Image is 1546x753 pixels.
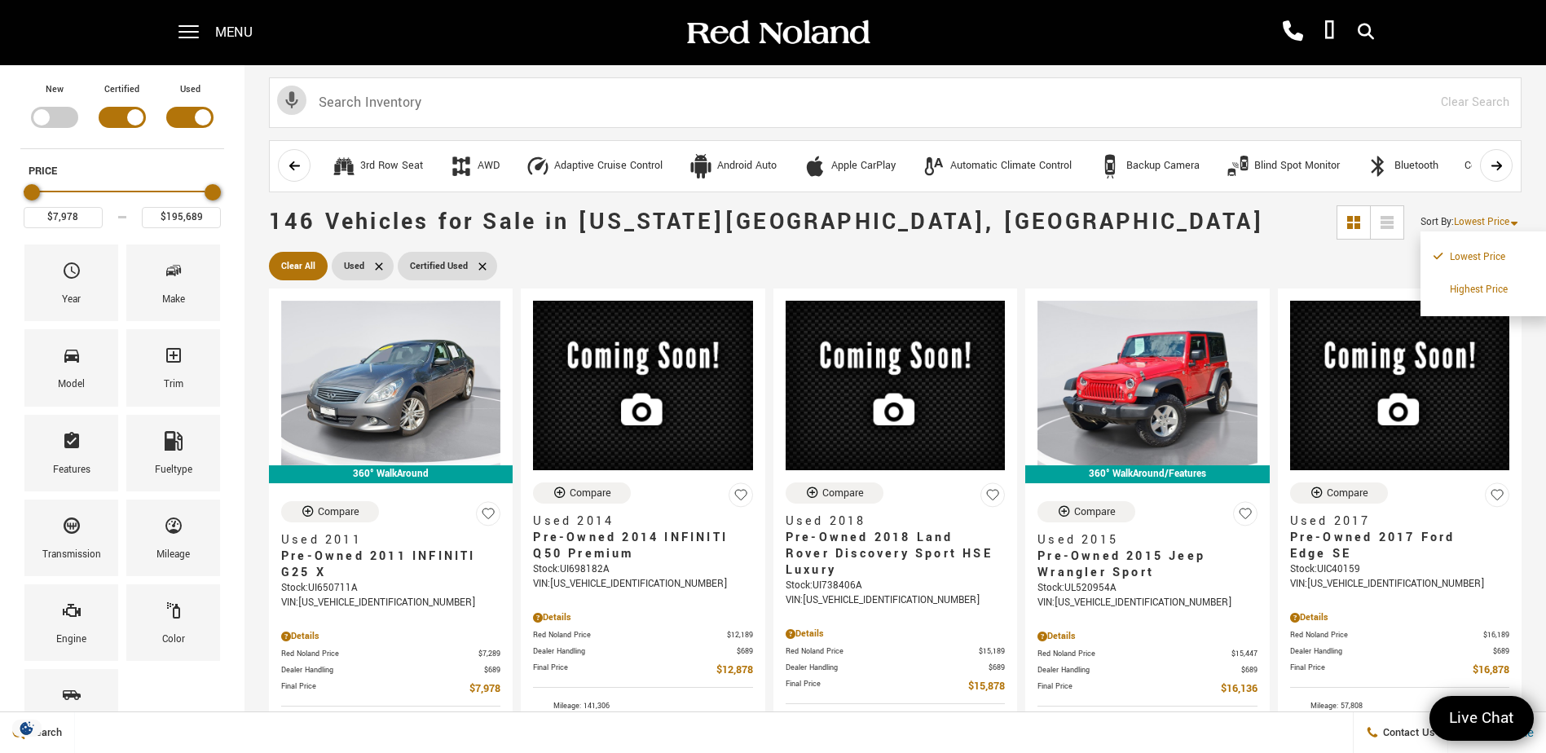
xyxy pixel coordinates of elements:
div: Fueltype [155,461,192,479]
div: Price [24,178,221,228]
img: 2017 Ford Edge SE [1290,301,1509,470]
div: Compare [822,486,864,500]
span: Features [62,427,81,461]
button: Save Vehicle [729,482,753,514]
button: 3rd Row Seat3rd Row Seat [323,149,432,183]
div: YearYear [24,244,118,321]
span: Red Noland Price [281,648,478,660]
div: VIN: [US_VEHICLE_IDENTIFICATION_NUMBER] [1290,577,1509,592]
div: Features [53,461,90,479]
div: 3rd Row Seat [360,159,423,174]
div: MakeMake [126,244,220,321]
div: 360° WalkAround [269,465,513,483]
label: Certified [104,81,139,98]
div: Bluetooth [1366,154,1390,178]
li: Mileage: 141,306 [533,696,752,717]
button: Compare Vehicle [281,501,379,522]
a: Dealer Handling $689 [281,664,500,676]
div: Filter by Vehicle Type [20,81,224,148]
li: Mileage: 57,808 [1290,696,1509,717]
span: Red Noland Price [533,629,726,641]
div: Mileage [156,546,190,564]
div: Pricing Details - Pre-Owned 2017 Ford Edge SE AWD [1290,610,1509,625]
button: Android AutoAndroid Auto [680,149,786,183]
span: Certified Used [410,256,468,276]
a: Dealer Handling $689 [533,645,752,658]
span: Clear All [281,256,315,276]
div: TransmissionTransmission [24,500,118,576]
span: Used 2014 [533,513,740,530]
span: Engine [62,597,81,631]
div: Minimum Price [24,184,40,200]
img: 2015 Jeep Wrangler Sport [1037,301,1257,465]
div: Compare [1074,504,1116,519]
div: Adaptive Cruise Control [554,159,663,174]
div: Apple CarPlay [803,154,827,178]
button: Compare Vehicle [1037,501,1135,522]
a: Used 2017Pre-Owned 2017 Ford Edge SE [1290,513,1509,562]
a: Used 2011Pre-Owned 2011 INFINITI G25 X [281,532,500,581]
span: Make [164,257,183,291]
button: Save Vehicle [1233,501,1258,533]
a: Red Noland Price $15,189 [786,645,1005,658]
span: Pre-Owned 2018 Land Rover Discovery Sport HSE Luxury [786,530,993,579]
div: AWD [449,154,473,178]
span: Used 2018 [786,513,993,530]
a: Final Price $7,978 [281,680,500,698]
span: $12,878 [716,662,753,679]
button: Blind Spot MonitorBlind Spot Monitor [1217,149,1349,183]
div: Blind Spot Monitor [1254,159,1340,174]
button: Save Vehicle [980,482,1005,514]
div: Stock : UI738406A [786,579,1005,593]
div: Backup Camera [1126,159,1200,174]
span: $7,978 [469,680,500,698]
svg: Click to toggle on voice search [277,86,306,115]
span: Dealer Handling [281,664,484,676]
input: Search Inventory [269,77,1522,128]
span: Final Price [1290,662,1473,679]
div: Pricing Details - Pre-Owned 2014 INFINITI Q50 Premium With Navigation & AWD [533,610,752,625]
div: ColorColor [126,584,220,661]
a: Dealer Handling $689 [1037,664,1257,676]
div: Make [162,291,185,309]
span: Year [62,257,81,291]
span: $689 [989,662,1005,674]
a: Live Chat [1429,696,1534,741]
a: Red Noland Price $16,189 [1290,629,1509,641]
span: $689 [737,645,753,658]
div: Color [162,631,185,649]
button: Compare Vehicle [786,482,883,504]
div: Android Auto [689,154,713,178]
button: Compare Vehicle [533,482,631,504]
span: Color [164,597,183,631]
span: $16,878 [1473,662,1509,679]
span: Pre-Owned 2015 Jeep Wrangler Sport [1037,548,1244,581]
button: scroll right [1480,149,1513,182]
span: Red Noland Price [1290,629,1483,641]
div: Pricing Details - Pre-Owned 2011 INFINITI G25 X AWD [281,629,500,644]
div: Automatic Climate Control [922,154,946,178]
img: Opt-Out Icon [8,720,46,737]
a: Red Noland Price $7,289 [281,648,500,660]
div: Automatic Climate Control [950,159,1072,174]
span: Final Price [1037,680,1220,698]
button: BluetoothBluetooth [1357,149,1447,183]
div: FeaturesFeatures [24,415,118,491]
a: Used 2018Pre-Owned 2018 Land Rover Discovery Sport HSE Luxury [786,513,1005,579]
span: $689 [1241,664,1258,676]
span: $16,136 [1221,680,1258,698]
span: Used 2011 [281,532,488,548]
span: $689 [484,664,500,676]
button: Save Vehicle [1485,482,1509,514]
span: Pre-Owned 2011 INFINITI G25 X [281,548,488,581]
span: Live Chat [1441,707,1522,729]
div: Compare [1327,486,1368,500]
span: Transmission [62,512,81,546]
a: Final Price $16,878 [1290,662,1509,679]
div: VIN: [US_VEHICLE_IDENTIFICATION_NUMBER] [1037,596,1257,610]
span: Fueltype [164,427,183,461]
a: Final Price $12,878 [533,662,752,679]
button: Save Vehicle [476,501,500,533]
span: Dealer Handling [786,662,989,674]
a: Final Price $15,878 [786,678,1005,695]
